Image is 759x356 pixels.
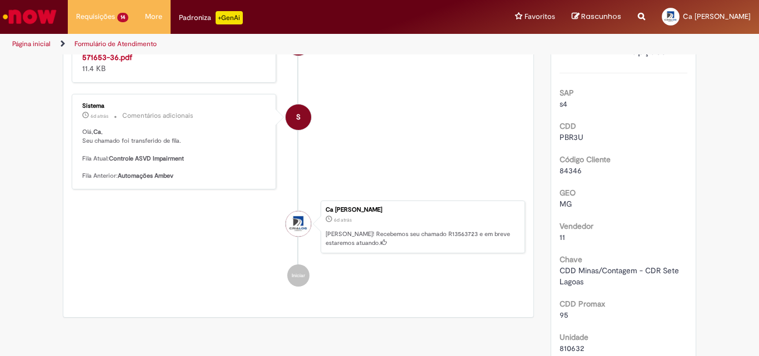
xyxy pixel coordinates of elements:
[122,111,193,121] small: Comentários adicionais
[286,211,311,237] div: Ca Henrique
[326,230,519,247] p: [PERSON_NAME]! Recebemos seu chamado R13563723 e em breve estaremos atuando.
[560,221,593,231] b: Vendedor
[560,99,567,109] span: s4
[286,104,311,130] div: System
[525,11,555,22] span: Favoritos
[72,200,525,254] li: Ca Henrique
[560,232,565,242] span: 11
[1,6,58,28] img: ServiceNow
[179,11,243,24] div: Padroniza
[296,104,301,131] span: S
[560,166,582,176] span: 84346
[334,217,352,223] span: 6d atrás
[82,52,267,74] div: 11.4 KB
[216,11,243,24] p: +GenAi
[560,299,605,309] b: CDD Promax
[560,121,576,131] b: CDD
[560,88,574,98] b: SAP
[560,332,588,342] b: Unidade
[145,11,162,22] span: More
[82,52,132,62] a: 571653-36.pdf
[560,265,681,287] span: CDD Minas/Contagem - CDR Sete Lagoas
[91,113,108,119] time: 24/09/2025 15:43:13
[76,11,115,22] span: Requisições
[560,199,572,209] span: MG
[560,310,568,320] span: 95
[109,154,184,163] b: Controle ASVD Impairment
[93,128,101,136] b: Ca
[560,154,611,164] b: Código Cliente
[12,39,51,48] a: Página inicial
[117,13,128,22] span: 14
[560,254,582,264] b: Chave
[572,12,621,22] a: Rascunhos
[82,128,267,180] p: Olá, , Seu chamado foi transferido de fila. Fila Atual: Fila Anterior:
[82,103,267,109] div: Sistema
[560,343,584,353] span: 810632
[581,11,621,22] span: Rascunhos
[560,132,583,142] span: PBR3U
[683,12,751,21] span: Ca [PERSON_NAME]
[74,39,157,48] a: Formulário de Atendimento
[91,113,108,119] span: 6d atrás
[326,207,519,213] div: Ca [PERSON_NAME]
[560,188,576,198] b: GEO
[8,34,498,54] ul: Trilhas de página
[118,172,173,180] b: Automações Ambev
[334,217,352,223] time: 24/09/2025 15:43:09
